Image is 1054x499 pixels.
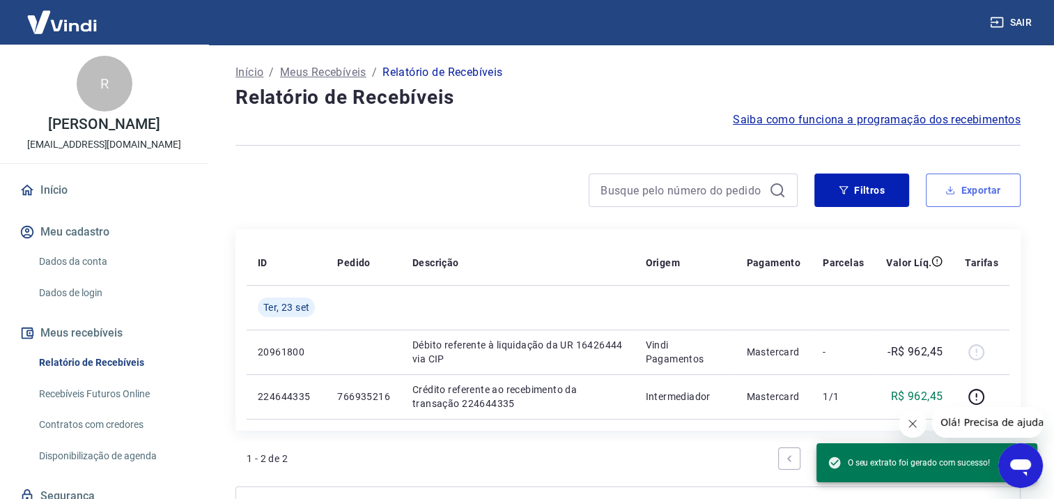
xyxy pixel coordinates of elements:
p: Intermediador [645,390,724,404]
button: Filtros [814,174,909,207]
p: Mastercard [746,390,800,404]
p: Crédito referente ao recebimento da transação 224644335 [412,383,623,410]
a: Relatório de Recebíveis [33,348,192,377]
p: -R$ 962,45 [888,344,943,360]
p: 1/1 [823,390,864,404]
h4: Relatório de Recebíveis [235,84,1021,112]
iframe: Fechar mensagem [899,410,927,438]
a: Dados da conta [33,247,192,276]
button: Sair [987,10,1037,36]
input: Busque pelo número do pedido [600,180,764,201]
a: Início [235,64,263,81]
p: Tarifas [965,256,998,270]
a: Recebíveis Futuros Online [33,380,192,408]
p: Pedido [337,256,370,270]
span: Ter, 23 set [263,300,309,314]
iframe: Botão para abrir a janela de mensagens [998,443,1043,488]
a: Contratos com credores [33,410,192,439]
p: Vindi Pagamentos [645,338,724,366]
p: - [823,345,864,359]
button: Meu cadastro [17,217,192,247]
p: [PERSON_NAME] [48,117,160,132]
p: 224644335 [258,390,315,404]
span: Olá! Precisa de ajuda? [8,10,117,21]
span: O seu extrato foi gerado com sucesso! [828,456,990,470]
a: Meus Recebíveis [280,64,366,81]
a: Disponibilização de agenda [33,442,192,470]
a: Dados de login [33,279,192,307]
p: [EMAIL_ADDRESS][DOMAIN_NAME] [27,137,181,152]
p: / [269,64,274,81]
p: Pagamento [746,256,800,270]
img: Vindi [17,1,107,43]
p: Débito referente à liquidação da UR 16426444 via CIP [412,338,623,366]
p: 1 - 2 de 2 [247,452,288,466]
div: R [77,56,132,112]
p: / [372,64,377,81]
p: ID [258,256,268,270]
p: R$ 962,45 [891,388,943,405]
p: 766935216 [337,390,390,404]
ul: Pagination [773,442,1009,475]
p: Descrição [412,256,459,270]
p: 20961800 [258,345,315,359]
a: Início [17,175,192,206]
p: Relatório de Recebíveis [382,64,502,81]
iframe: Mensagem da empresa [932,407,1043,438]
p: Valor Líq. [886,256,931,270]
button: Meus recebíveis [17,318,192,348]
button: Exportar [926,174,1021,207]
p: Mastercard [746,345,800,359]
p: Parcelas [823,256,864,270]
a: Saiba como funciona a programação dos recebimentos [733,112,1021,128]
p: Origem [645,256,679,270]
a: Previous page [778,447,800,470]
